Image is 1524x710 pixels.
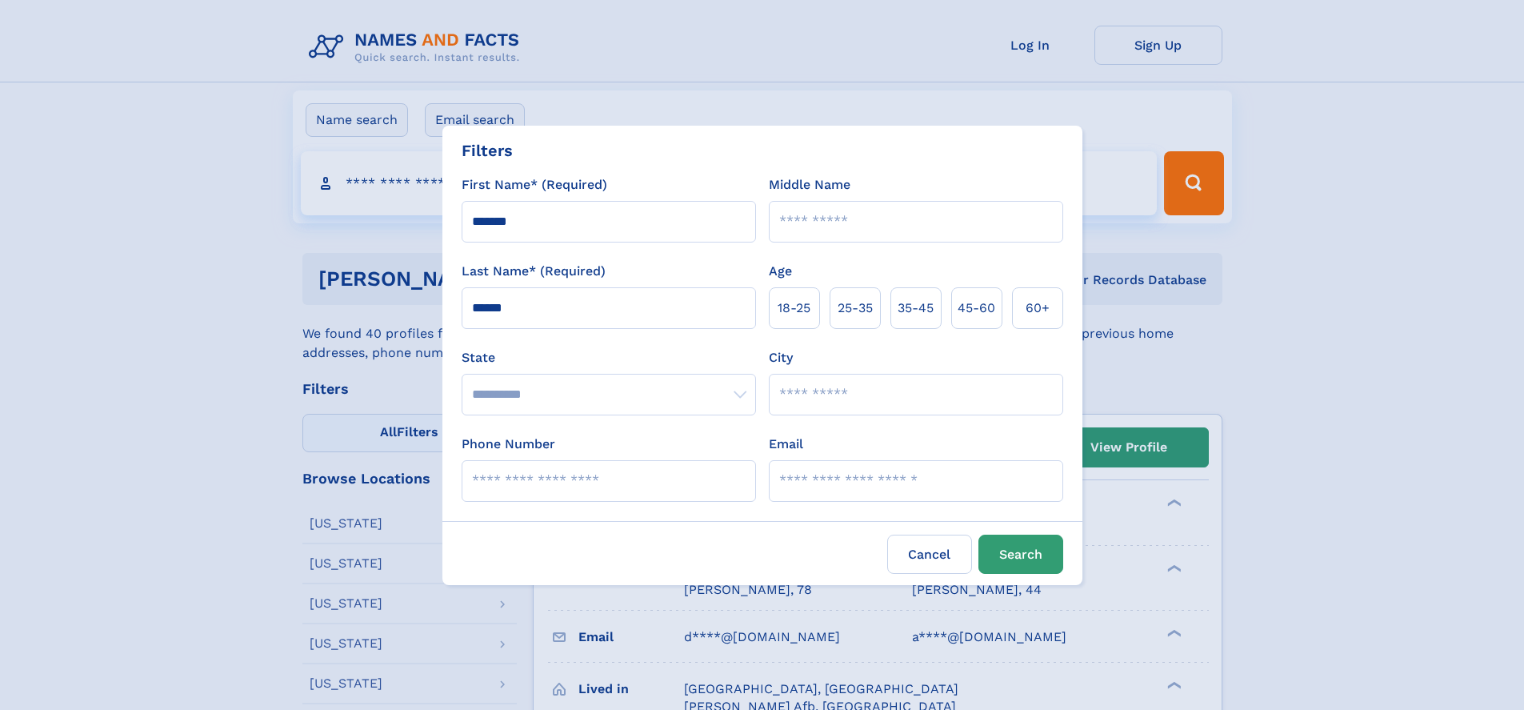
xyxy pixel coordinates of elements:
[778,299,810,318] span: 18‑25
[462,175,607,195] label: First Name* (Required)
[978,535,1063,574] button: Search
[887,535,972,574] label: Cancel
[1026,299,1050,318] span: 60+
[462,262,606,281] label: Last Name* (Required)
[462,348,756,367] label: State
[898,299,934,318] span: 35‑45
[838,299,873,318] span: 25‑35
[769,348,793,367] label: City
[462,138,513,162] div: Filters
[769,175,850,195] label: Middle Name
[769,435,803,454] label: Email
[769,262,792,281] label: Age
[462,435,555,454] label: Phone Number
[958,299,995,318] span: 45‑60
